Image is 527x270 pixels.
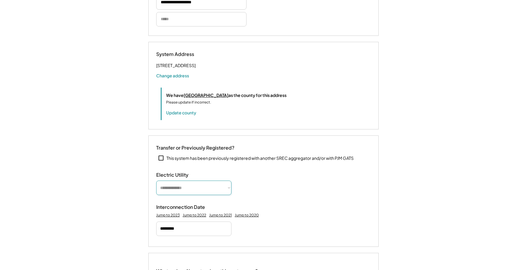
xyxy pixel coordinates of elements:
div: This system has been previously registered with another SREC aggregator and/or with PJM GATS [166,155,354,161]
div: System Address [156,51,216,57]
div: Interconnection Date [156,204,216,210]
div: Please update if incorrect. [166,100,211,105]
div: Jump to 2023 [156,213,180,218]
div: Jump to 2020 [235,213,259,218]
div: Transfer or Previously Registered? [156,145,234,151]
div: Electric Utility [156,172,216,178]
u: [GEOGRAPHIC_DATA] [184,92,228,98]
div: Jump to 2021 [209,213,232,218]
button: Update county [166,110,196,116]
div: Jump to 2022 [183,213,206,218]
div: [STREET_ADDRESS] [156,62,196,69]
div: We have as the county for this address [166,92,287,98]
button: Change address [156,73,189,79]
